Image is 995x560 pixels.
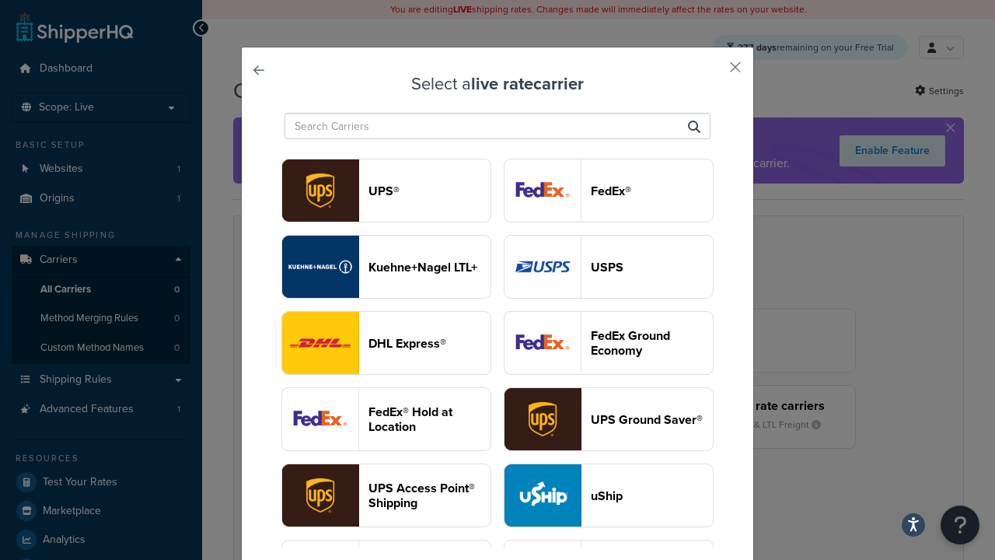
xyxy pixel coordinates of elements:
[281,159,491,222] button: ups logoUPS®
[504,159,714,222] button: fedEx logoFedEx®
[504,388,581,450] img: surePost logo
[504,464,581,527] img: uShip logo
[591,488,713,503] header: uShip
[285,113,710,139] input: Search Carriers
[591,412,713,427] header: UPS Ground Saver®
[504,236,581,298] img: usps logo
[504,235,714,299] button: usps logoUSPS
[504,312,581,374] img: smartPost logo
[591,184,713,198] header: FedEx®
[281,464,491,527] button: accessPoint logoUPS Access Point® Shipping
[504,464,714,527] button: uShip logouShip
[282,312,358,374] img: dhl logo
[282,388,358,450] img: fedExLocation logo
[591,260,713,275] header: USPS
[282,236,358,298] img: reTransFreight logo
[281,311,491,375] button: dhl logoDHL Express®
[368,336,491,351] header: DHL Express®
[281,235,491,299] button: reTransFreight logoKuehne+Nagel LTL+
[504,159,581,222] img: fedEx logo
[591,328,713,358] header: FedEx Ground Economy
[504,387,714,451] button: surePost logoUPS Ground Saver®
[368,260,491,275] header: Kuehne+Nagel LTL+
[282,159,358,222] img: ups logo
[504,311,714,375] button: smartPost logoFedEx Ground Economy
[368,404,491,434] header: FedEx® Hold at Location
[471,71,584,96] strong: live rate carrier
[368,481,491,510] header: UPS Access Point® Shipping
[368,184,491,198] header: UPS®
[281,75,714,93] h3: Select a
[281,387,491,451] button: fedExLocation logoFedEx® Hold at Location
[282,464,358,527] img: accessPoint logo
